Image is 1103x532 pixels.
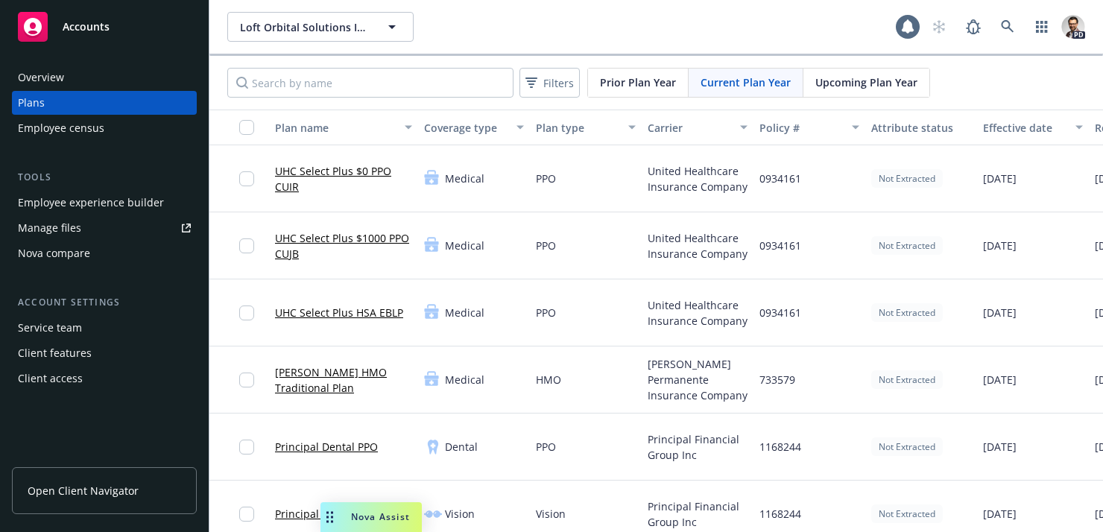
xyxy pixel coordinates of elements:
[522,72,577,94] span: Filters
[759,120,843,136] div: Policy #
[871,169,943,188] div: Not Extracted
[871,437,943,456] div: Not Extracted
[983,305,1017,320] span: [DATE]
[759,506,801,522] span: 1168244
[871,120,971,136] div: Attribute status
[351,510,410,523] span: Nova Assist
[536,506,566,522] span: Vision
[648,297,748,329] span: United Healthcare Insurance Company
[63,21,110,33] span: Accounts
[12,241,197,265] a: Nova compare
[12,91,197,115] a: Plans
[18,66,64,89] div: Overview
[18,367,83,390] div: Client access
[445,439,478,455] span: Dental
[239,440,254,455] input: Toggle Row Selected
[759,171,801,186] span: 0934161
[12,295,197,310] div: Account settings
[759,439,801,455] span: 1168244
[759,372,795,387] span: 733579
[275,230,412,262] a: UHC Select Plus $1000 PPO CUJB
[12,316,197,340] a: Service team
[871,236,943,255] div: Not Extracted
[977,110,1089,145] button: Effective date
[642,110,753,145] button: Carrier
[865,110,977,145] button: Attribute status
[648,230,748,262] span: United Healthcare Insurance Company
[1027,12,1057,42] a: Switch app
[536,305,556,320] span: PPO
[239,373,254,387] input: Toggle Row Selected
[28,483,139,498] span: Open Client Navigator
[983,238,1017,253] span: [DATE]
[983,171,1017,186] span: [DATE]
[648,498,748,530] span: Principal Financial Group Inc
[983,120,1066,136] div: Effective date
[275,439,378,455] a: Principal Dental PPO
[701,75,791,90] span: Current Plan Year
[648,163,748,194] span: United Healthcare Insurance Company
[18,241,90,265] div: Nova compare
[12,66,197,89] a: Overview
[18,216,81,240] div: Manage files
[759,238,801,253] span: 0934161
[648,120,731,136] div: Carrier
[536,372,561,387] span: HMO
[1061,15,1085,39] img: photo
[227,12,414,42] button: Loft Orbital Solutions Inc.
[983,372,1017,387] span: [DATE]
[275,506,352,522] a: Principal Vision
[924,12,954,42] a: Start snowing
[12,367,197,390] a: Client access
[648,356,748,403] span: [PERSON_NAME] Permanente Insurance Company
[18,191,164,215] div: Employee experience builder
[445,171,484,186] span: Medical
[18,341,92,365] div: Client features
[424,120,508,136] div: Coverage type
[275,163,412,194] a: UHC Select Plus $0 PPO CUIR
[871,303,943,322] div: Not Extracted
[958,12,988,42] a: Report a Bug
[815,75,917,90] span: Upcoming Plan Year
[239,171,254,186] input: Toggle Row Selected
[983,506,1017,522] span: [DATE]
[18,116,104,140] div: Employee census
[12,116,197,140] a: Employee census
[871,370,943,389] div: Not Extracted
[536,439,556,455] span: PPO
[871,504,943,523] div: Not Extracted
[445,506,475,522] span: Vision
[983,439,1017,455] span: [DATE]
[445,372,484,387] span: Medical
[418,110,530,145] button: Coverage type
[445,238,484,253] span: Medical
[275,364,412,396] a: [PERSON_NAME] HMO Traditional Plan
[12,170,197,185] div: Tools
[543,75,574,91] span: Filters
[239,507,254,522] input: Toggle Row Selected
[275,305,403,320] a: UHC Select Plus HSA EBLP
[753,110,865,145] button: Policy #
[759,305,801,320] span: 0934161
[519,68,580,98] button: Filters
[530,110,642,145] button: Plan type
[18,91,45,115] div: Plans
[12,6,197,48] a: Accounts
[239,238,254,253] input: Toggle Row Selected
[993,12,1023,42] a: Search
[240,19,369,35] span: Loft Orbital Solutions Inc.
[600,75,676,90] span: Prior Plan Year
[12,216,197,240] a: Manage files
[239,120,254,135] input: Select all
[445,305,484,320] span: Medical
[275,120,396,136] div: Plan name
[12,191,197,215] a: Employee experience builder
[239,305,254,320] input: Toggle Row Selected
[536,171,556,186] span: PPO
[227,68,513,98] input: Search by name
[648,431,748,463] span: Principal Financial Group Inc
[18,316,82,340] div: Service team
[320,502,422,532] button: Nova Assist
[12,341,197,365] a: Client features
[269,110,418,145] button: Plan name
